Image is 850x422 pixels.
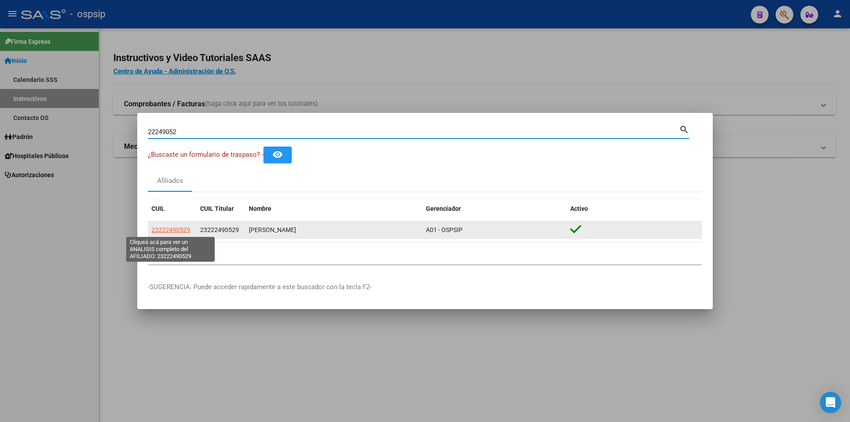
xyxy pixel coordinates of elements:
[148,242,702,264] div: 1 total
[570,205,588,212] span: Activo
[272,149,283,160] mat-icon: remove_red_eye
[151,205,165,212] span: CUIL
[200,205,234,212] span: CUIL Titular
[426,205,461,212] span: Gerenciador
[567,199,702,218] datatable-header-cell: Activo
[820,392,841,413] div: Open Intercom Messenger
[422,199,567,218] datatable-header-cell: Gerenciador
[148,151,263,159] span: ¿Buscaste un formulario de traspaso? -
[249,205,271,212] span: Nombre
[679,124,689,134] mat-icon: search
[148,282,702,292] p: -SUGERENCIA: Puede acceder rapidamente a este buscador con la tecla F2-
[157,176,183,186] div: Afiliados
[197,199,245,218] datatable-header-cell: CUIL Titular
[245,199,422,218] datatable-header-cell: Nombre
[200,226,239,233] span: 23222490529
[151,226,190,233] span: 23222490529
[249,225,419,235] div: [PERSON_NAME]
[148,199,197,218] datatable-header-cell: CUIL
[426,226,463,233] span: A01 - OSPSIP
